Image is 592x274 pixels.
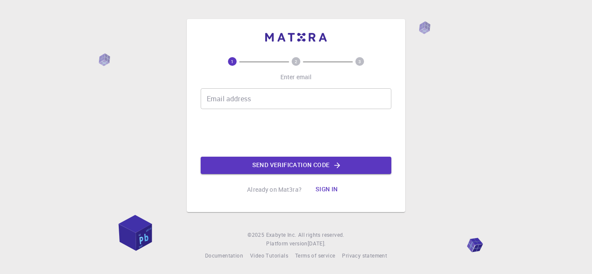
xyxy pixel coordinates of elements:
[266,231,296,238] span: Exabyte Inc.
[358,58,361,64] text: 3
[342,252,387,259] span: Privacy statement
[342,251,387,260] a: Privacy statement
[230,116,362,150] iframe: reCAPTCHA
[201,157,391,174] button: Send verification code
[247,185,302,194] p: Already on Mat3ra?
[266,239,307,248] span: Platform version
[308,239,326,248] a: [DATE].
[298,231,345,239] span: All rights reserved.
[295,251,335,260] a: Terms of service
[250,251,288,260] a: Video Tutorials
[250,252,288,259] span: Video Tutorials
[205,252,243,259] span: Documentation
[247,231,266,239] span: © 2025
[280,73,312,81] p: Enter email
[266,231,296,239] a: Exabyte Inc.
[295,252,335,259] span: Terms of service
[309,181,345,198] button: Sign in
[205,251,243,260] a: Documentation
[295,58,297,64] text: 2
[231,58,234,64] text: 1
[308,240,326,247] span: [DATE] .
